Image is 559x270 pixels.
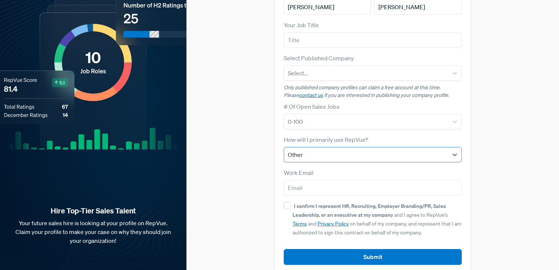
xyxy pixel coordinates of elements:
label: # Of Open Sales Jobs [284,102,340,111]
label: Work Email [284,168,313,177]
span: and I agree to RepVue’s and on behalf of my company, and represent that I am authorized to sign t... [293,203,461,236]
input: Email [284,180,462,195]
input: Title [284,32,462,48]
button: Submit [284,249,462,265]
p: Your future sales hire is looking at your profile on RepVue. Claim your profile to make your case... [12,219,175,245]
p: Only published company profiles can claim a free account at this time. Please if you are interest... [284,84,462,99]
a: Privacy Policy [317,220,349,227]
label: Select Published Company [284,54,354,62]
strong: I confirm I represent HR, Recruiting, Employer Branding/PR, Sales Leadership, or an executive at ... [293,202,446,218]
label: How will I primarily use RepVue? [284,135,368,144]
label: Your Job Title [284,21,319,29]
a: Terms [293,220,307,227]
strong: Hire Top-Tier Sales Talent [12,206,175,216]
a: contact us [299,92,323,98]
